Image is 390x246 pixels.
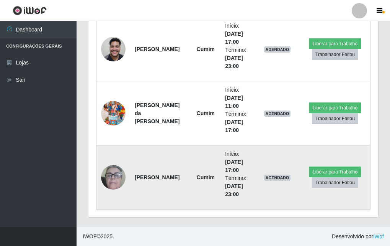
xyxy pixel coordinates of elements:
[225,86,250,110] li: Início:
[225,55,243,69] time: [DATE] 23:00
[264,175,291,181] span: AGENDADO
[197,46,215,52] strong: Cumim
[309,102,361,113] button: Liberar para Trabalho
[225,22,250,46] li: Início:
[225,110,250,134] li: Término:
[225,183,243,197] time: [DATE] 23:00
[312,177,358,188] button: Trabalhador Faltou
[225,150,250,174] li: Início:
[101,91,126,135] img: 1747062171782.jpeg
[101,152,126,203] img: 1705182808004.jpeg
[225,159,243,173] time: [DATE] 17:00
[197,110,215,116] strong: Cumim
[135,174,179,180] strong: [PERSON_NAME]
[225,174,250,198] li: Término:
[225,31,243,45] time: [DATE] 17:00
[309,38,361,49] button: Liberar para Trabalho
[264,46,291,53] span: AGENDADO
[312,113,358,124] button: Trabalhador Faltou
[101,33,126,65] img: 1750720776565.jpeg
[83,233,114,241] span: © 2025 .
[373,233,384,239] a: iWof
[332,233,384,241] span: Desenvolvido por
[135,102,179,124] strong: [PERSON_NAME] da [PERSON_NAME]
[13,6,47,15] img: CoreUI Logo
[309,167,361,177] button: Liberar para Trabalho
[135,46,179,52] strong: [PERSON_NAME]
[225,95,243,109] time: [DATE] 11:00
[225,119,243,133] time: [DATE] 17:00
[312,49,358,60] button: Trabalhador Faltou
[83,233,97,239] span: IWOF
[197,174,215,180] strong: Cumim
[264,111,291,117] span: AGENDADO
[225,46,250,70] li: Término:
